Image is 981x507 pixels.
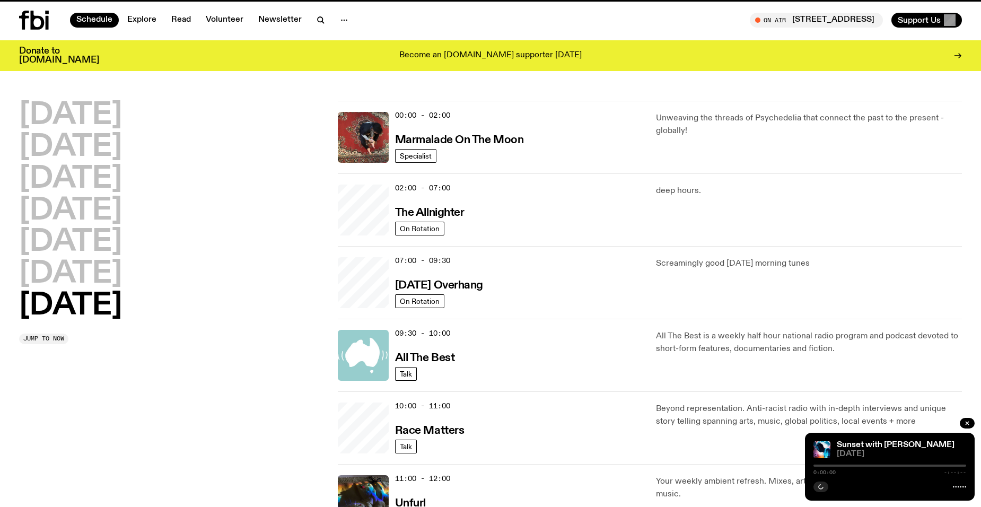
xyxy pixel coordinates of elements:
[898,15,941,25] span: Support Us
[944,470,966,475] span: -:--:--
[121,13,163,28] a: Explore
[395,278,483,291] a: [DATE] Overhang
[165,13,197,28] a: Read
[813,441,830,458] img: Simon Caldwell stands side on, looking downwards. He has headphones on. Behind him is a brightly ...
[19,259,122,289] button: [DATE]
[395,353,455,364] h3: All The Best
[19,101,122,130] button: [DATE]
[338,403,389,453] a: A photo of the Race Matters team taken in a rear view or "blindside" mirror. A bunch of people of...
[395,256,450,266] span: 07:00 - 09:30
[395,149,436,163] a: Specialist
[656,403,962,428] p: Beyond representation. Anti-racist radio with in-depth interviews and unique story telling spanni...
[395,367,417,381] a: Talk
[19,133,122,162] button: [DATE]
[656,257,962,270] p: Screamingly good [DATE] morning tunes
[19,47,99,65] h3: Donate to [DOMAIN_NAME]
[400,297,440,305] span: On Rotation
[837,441,954,449] a: Sunset with [PERSON_NAME]
[395,222,444,235] a: On Rotation
[395,294,444,308] a: On Rotation
[19,334,68,344] button: Jump to now
[395,401,450,411] span: 10:00 - 11:00
[656,112,962,137] p: Unweaving the threads of Psychedelia that connect the past to the present - globally!
[395,110,450,120] span: 00:00 - 02:00
[395,328,450,338] span: 09:30 - 10:00
[400,442,412,450] span: Talk
[400,152,432,160] span: Specialist
[837,450,966,458] span: [DATE]
[395,280,483,291] h3: [DATE] Overhang
[400,370,412,378] span: Talk
[399,51,582,60] p: Become an [DOMAIN_NAME] supporter [DATE]
[656,330,962,355] p: All The Best is a weekly half hour national radio program and podcast devoted to short-form featu...
[19,196,122,226] button: [DATE]
[23,336,64,342] span: Jump to now
[70,13,119,28] a: Schedule
[813,470,836,475] span: 0:00:00
[656,185,962,197] p: deep hours.
[19,291,122,321] button: [DATE]
[19,164,122,194] button: [DATE]
[395,474,450,484] span: 11:00 - 12:00
[395,440,417,453] a: Talk
[395,135,524,146] h3: Marmalade On The Moon
[750,13,883,28] button: On Air[STREET_ADDRESS]
[252,13,308,28] a: Newsletter
[395,351,455,364] a: All The Best
[395,425,465,436] h3: Race Matters
[395,133,524,146] a: Marmalade On The Moon
[891,13,962,28] button: Support Us
[400,224,440,232] span: On Rotation
[395,423,465,436] a: Race Matters
[656,475,962,501] p: Your weekly ambient refresh. Mixes, artist interviews and dreamy, celestial music.
[395,205,465,218] a: The Allnighter
[19,228,122,257] button: [DATE]
[338,112,389,163] img: Tommy - Persian Rug
[395,207,465,218] h3: The Allnighter
[395,183,450,193] span: 02:00 - 07:00
[199,13,250,28] a: Volunteer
